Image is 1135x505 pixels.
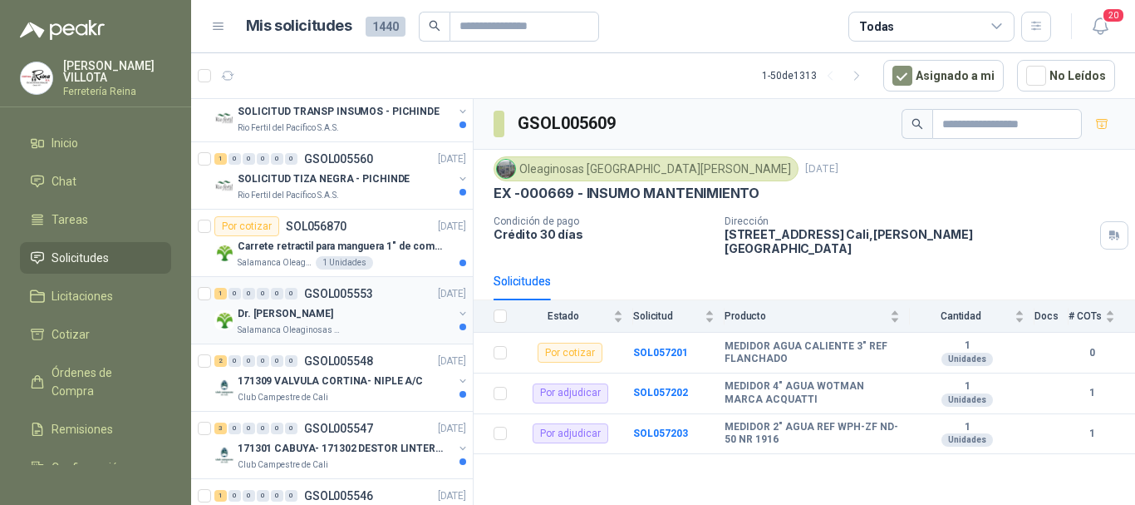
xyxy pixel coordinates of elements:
p: Salamanca Oleaginosas SAS [238,324,342,337]
th: Solicitud [633,300,725,333]
div: 0 [271,153,283,165]
a: Inicio [20,127,171,159]
span: # COTs [1069,310,1102,322]
th: Estado [517,300,633,333]
div: Unidades [941,353,993,366]
p: 171301 CABUYA- 171302 DESTOR LINTER- 171305 PINZA [238,441,445,457]
th: Docs [1034,300,1069,333]
p: 171309 VALVULA CORTINA- NIPLE A/C [238,374,423,389]
div: 0 [271,423,283,434]
span: Producto [725,310,887,322]
div: Unidades [941,394,993,407]
p: Club Campestre de Cali [238,458,328,472]
img: Logo peakr [20,20,105,40]
span: Solicitud [633,310,701,322]
a: Licitaciones [20,280,171,312]
p: [STREET_ADDRESS] Cali , [PERSON_NAME][GEOGRAPHIC_DATA] [725,227,1093,255]
a: Configuración [20,452,171,483]
span: Chat [52,172,76,191]
img: Company Logo [214,310,234,330]
div: 0 [271,288,283,300]
span: Remisiones [52,420,113,438]
p: SOLICITUD TIZA NEGRA - PICHINDE [238,171,410,187]
p: [DATE] [438,219,466,235]
div: 0 [257,355,269,367]
span: Estado [517,310,610,322]
h1: Mis solicitudes [246,14,352,38]
b: 1 [910,421,1024,434]
p: GSOL005560 [304,153,373,165]
p: SOLICITUD TRANSP INSUMOS - PICHINDE [238,104,440,120]
div: 0 [285,355,297,367]
b: MEDIDOR 4" AGUA WOTMAN MARCA ACQUATTI [725,380,900,406]
div: Solicitudes [494,272,551,290]
a: Por cotizarSOL056870[DATE] Company LogoCarrete retractil para manguera 1" de combustibleSalamanca... [191,210,473,277]
div: 0 [285,423,297,434]
button: 20 [1085,12,1115,42]
div: Por adjudicar [533,423,608,443]
a: 1 0 0 0 0 0 GSOL005553[DATE] Company LogoDr. [PERSON_NAME]Salamanca Oleaginosas SAS [214,284,469,337]
button: No Leídos [1017,60,1115,92]
p: Crédito 30 días [494,227,711,241]
a: SOL057203 [633,428,688,439]
div: 3 [214,423,227,434]
div: 0 [257,490,269,502]
div: 0 [257,153,269,165]
div: 0 [285,153,297,165]
div: 0 [243,288,255,300]
button: Asignado a mi [883,60,1004,92]
p: EX -000669 - INSUMO MANTENIMIENTO [494,185,759,202]
a: 2 0 0 0 0 0 GSOL005548[DATE] Company Logo171309 VALVULA CORTINA- NIPLE A/CClub Campestre de Cali [214,351,469,404]
div: Por cotizar [214,216,279,236]
a: Remisiones [20,413,171,445]
div: 0 [243,355,255,367]
a: Cotizar [20,319,171,350]
span: 1440 [366,17,405,37]
a: Solicitudes [20,242,171,274]
div: 0 [228,423,241,434]
p: [DATE] [438,286,466,302]
p: Rio Fertil del Pacífico S.A.S. [238,189,339,202]
div: 1 - 50 de 1313 [762,62,870,89]
div: Oleaginosas [GEOGRAPHIC_DATA][PERSON_NAME] [494,156,798,181]
span: Órdenes de Compra [52,364,155,400]
img: Company Logo [214,108,234,128]
span: Cantidad [910,310,1011,322]
div: 1 [214,288,227,300]
span: search [429,20,440,32]
a: Tareas [20,204,171,235]
p: Dr. [PERSON_NAME] [238,306,333,322]
p: [DATE] [805,161,838,177]
a: Órdenes de Compra [20,357,171,407]
b: 1 [910,339,1024,353]
p: GSOL005546 [304,490,373,502]
b: SOL057202 [633,387,688,399]
div: 1 Unidades [316,256,373,270]
img: Company Logo [497,160,515,178]
span: search [911,118,923,130]
div: Todas [859,17,894,36]
div: 0 [243,490,255,502]
b: 1 [1069,426,1115,442]
img: Company Logo [214,243,234,263]
img: Company Logo [214,378,234,398]
div: 1 [214,153,227,165]
span: Inicio [52,134,78,152]
div: 0 [228,288,241,300]
div: 0 [228,355,241,367]
div: 0 [257,423,269,434]
div: 0 [243,153,255,165]
span: Configuración [52,458,125,477]
div: 0 [271,490,283,502]
img: Company Logo [21,62,52,94]
div: 0 [285,490,297,502]
div: 0 [228,153,241,165]
p: Club Campestre de Cali [238,391,328,404]
p: [DATE] [438,488,466,504]
div: 0 [243,423,255,434]
span: Licitaciones [52,287,113,305]
span: Cotizar [52,325,90,344]
a: 3 0 0 0 0 0 GSOL005547[DATE] Company Logo171301 CABUYA- 171302 DESTOR LINTER- 171305 PINZAClub Ca... [214,418,469,472]
span: 20 [1102,7,1125,23]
